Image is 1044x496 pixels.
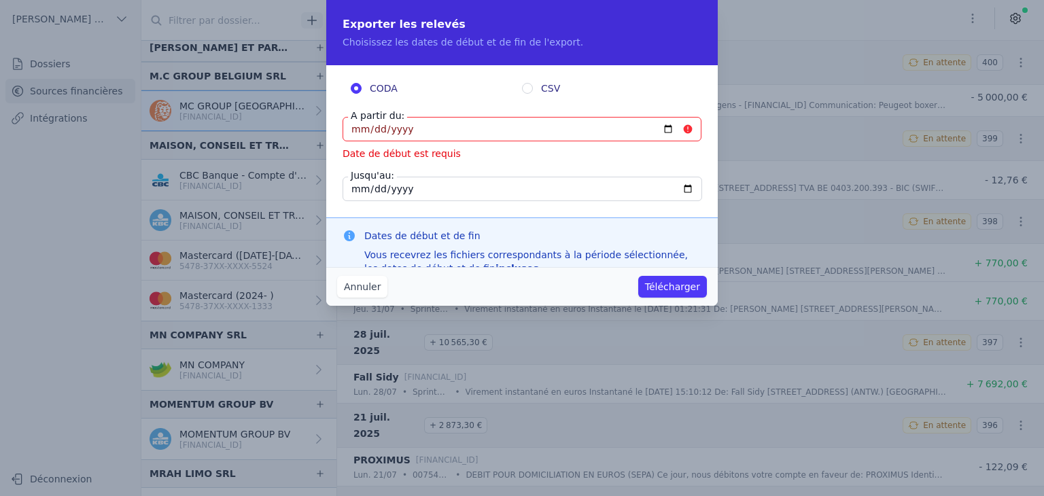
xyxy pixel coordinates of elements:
input: CSV [522,83,533,94]
input: CODA [351,83,362,94]
h3: Dates de début et de fin [364,229,701,243]
label: CSV [522,82,693,95]
h2: Exporter les relevés [343,16,701,33]
button: Annuler [337,276,387,298]
label: A partir du: [348,109,407,122]
span: CODA [370,82,398,95]
p: Choisissez les dates de début et de fin de l'export. [343,35,701,49]
label: Jusqu'au: [348,169,397,182]
p: Date de début est requis [343,147,701,160]
div: Vous recevrez les fichiers correspondants à la période sélectionnée, les dates de début et de fin . [364,248,701,275]
button: Télécharger [638,276,707,298]
span: CSV [541,82,560,95]
label: CODA [351,82,522,95]
strong: incluses [495,263,539,274]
